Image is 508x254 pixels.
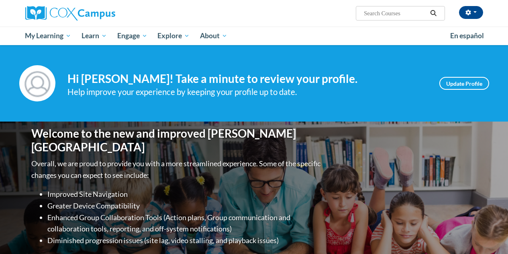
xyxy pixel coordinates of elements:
[19,27,489,45] div: Main menu
[19,65,55,101] img: Profile Image
[112,27,153,45] a: Engage
[47,188,322,200] li: Improved Site Navigation
[67,72,427,86] h4: Hi [PERSON_NAME]! Take a minute to review your profile.
[47,200,322,212] li: Greater Device Compatibility
[47,235,322,246] li: Diminished progression issues (site lag, video stalling, and playback issues)
[117,31,147,41] span: Engage
[450,31,484,40] span: En español
[82,31,107,41] span: Learn
[200,31,227,41] span: About
[25,31,71,41] span: My Learning
[445,27,489,44] a: En español
[25,6,115,21] img: Cox Campus
[459,6,483,19] button: Account Settings
[152,27,195,45] a: Explore
[363,8,427,18] input: Search Courses
[427,8,439,18] button: Search
[31,127,322,154] h1: Welcome to the new and improved [PERSON_NAME][GEOGRAPHIC_DATA]
[25,6,170,21] a: Cox Campus
[476,222,502,248] iframe: Button to launch messaging window
[47,212,322,235] li: Enhanced Group Collaboration Tools (Action plans, Group communication and collaboration tools, re...
[439,77,489,90] a: Update Profile
[76,27,112,45] a: Learn
[20,27,77,45] a: My Learning
[67,85,427,99] div: Help improve your experience by keeping your profile up to date.
[157,31,190,41] span: Explore
[31,158,322,181] p: Overall, we are proud to provide you with a more streamlined experience. Some of the specific cha...
[195,27,233,45] a: About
